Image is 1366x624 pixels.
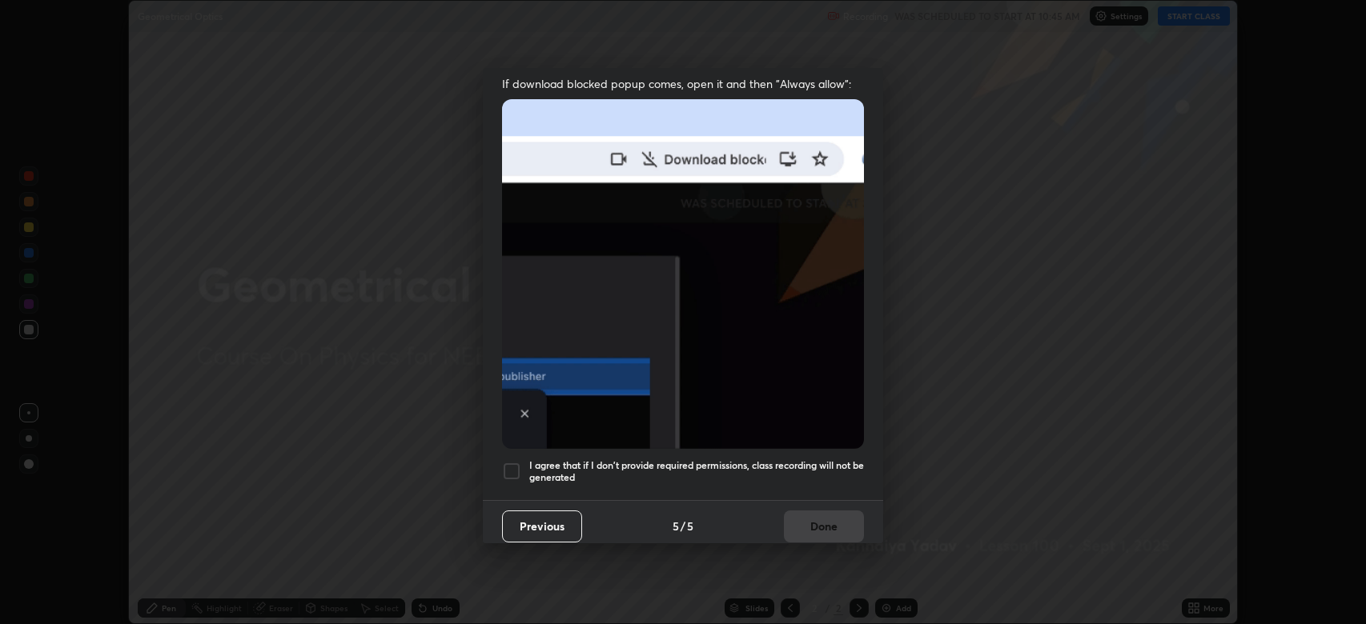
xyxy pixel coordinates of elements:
h4: 5 [673,518,679,534]
img: downloads-permission-blocked.gif [502,99,864,449]
h5: I agree that if I don't provide required permissions, class recording will not be generated [529,459,864,484]
h4: / [681,518,685,534]
button: Previous [502,510,582,542]
span: If download blocked popup comes, open it and then "Always allow": [502,76,864,91]
h4: 5 [687,518,693,534]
